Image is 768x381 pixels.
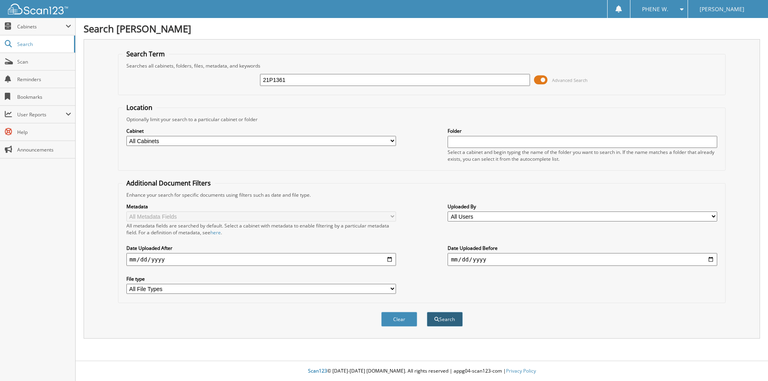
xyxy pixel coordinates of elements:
legend: Search Term [122,50,169,58]
h1: Search [PERSON_NAME] [84,22,760,35]
div: All metadata fields are searched by default. Select a cabinet with metadata to enable filtering b... [126,222,396,236]
span: [PERSON_NAME] [700,7,744,12]
div: Optionally limit your search to a particular cabinet or folder [122,116,722,123]
label: Date Uploaded Before [448,245,717,251]
input: end [448,253,717,266]
a: here [210,229,221,236]
label: Cabinet [126,128,396,134]
button: Clear [381,312,417,327]
span: Scan [17,58,71,65]
span: Search [17,41,70,48]
div: Searches all cabinets, folders, files, metadata, and keywords [122,62,722,69]
span: PHENE W. [642,7,668,12]
label: Metadata [126,203,396,210]
label: Folder [448,128,717,134]
img: scan123-logo-white.svg [8,4,68,14]
span: Bookmarks [17,94,71,100]
span: Scan123 [308,367,327,374]
span: Advanced Search [552,77,588,83]
legend: Additional Document Filters [122,179,215,188]
div: © [DATE]-[DATE] [DOMAIN_NAME]. All rights reserved | appg04-scan123-com | [76,361,768,381]
span: Help [17,129,71,136]
div: Select a cabinet and begin typing the name of the folder you want to search in. If the name match... [448,149,717,162]
label: File type [126,275,396,282]
a: Privacy Policy [506,367,536,374]
legend: Location [122,103,156,112]
div: Enhance your search for specific documents using filters such as date and file type. [122,191,722,198]
span: Cabinets [17,23,66,30]
span: User Reports [17,111,66,118]
span: Announcements [17,146,71,153]
button: Search [427,312,463,327]
label: Uploaded By [448,203,717,210]
input: start [126,253,396,266]
iframe: Chat Widget [728,343,768,381]
label: Date Uploaded After [126,245,396,251]
span: Reminders [17,76,71,83]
